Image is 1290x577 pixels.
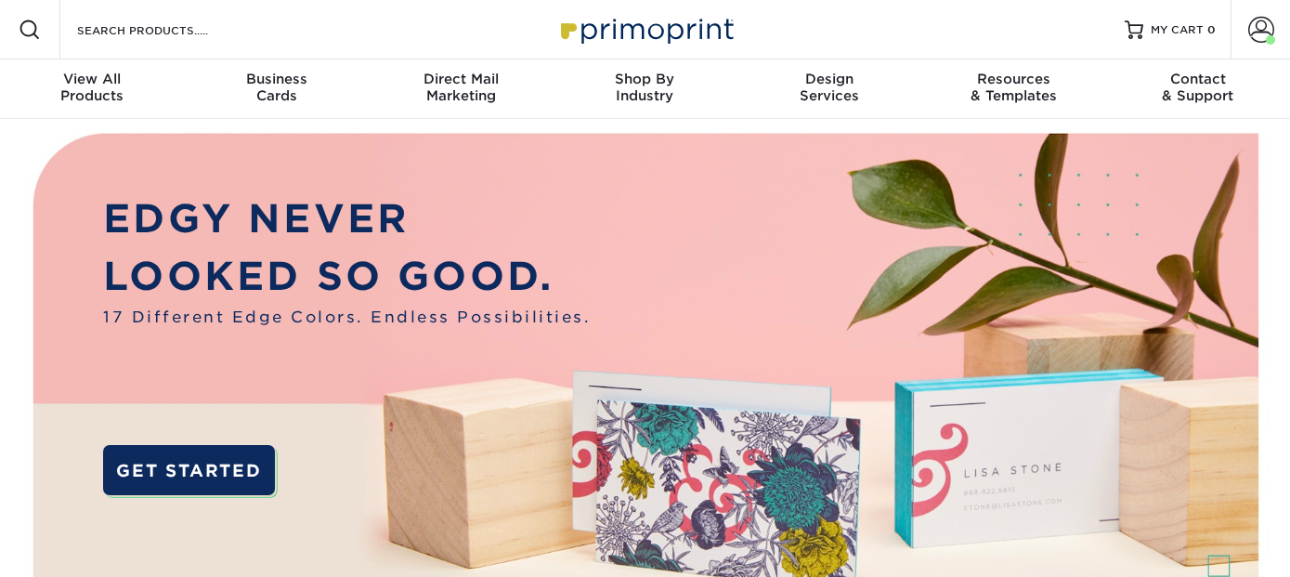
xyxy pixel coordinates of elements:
[553,9,738,49] img: Primoprint
[369,59,553,119] a: Direct MailMarketing
[184,71,368,104] div: Cards
[1106,71,1290,87] span: Contact
[737,59,921,119] a: DesignServices
[553,71,736,87] span: Shop By
[103,306,591,329] span: 17 Different Edge Colors. Endless Possibilities.
[103,190,591,248] p: EDGY NEVER
[1207,23,1216,36] span: 0
[737,71,921,104] div: Services
[553,71,736,104] div: Industry
[75,19,256,41] input: SEARCH PRODUCTS.....
[1106,59,1290,119] a: Contact& Support
[1106,71,1290,104] div: & Support
[921,71,1105,104] div: & Templates
[1151,22,1204,38] span: MY CART
[553,59,736,119] a: Shop ByIndustry
[369,71,553,104] div: Marketing
[103,247,591,306] p: LOOKED SO GOOD.
[184,71,368,87] span: Business
[103,445,275,496] a: GET STARTED
[184,59,368,119] a: BusinessCards
[921,71,1105,87] span: Resources
[369,71,553,87] span: Direct Mail
[921,59,1105,119] a: Resources& Templates
[737,71,921,87] span: Design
